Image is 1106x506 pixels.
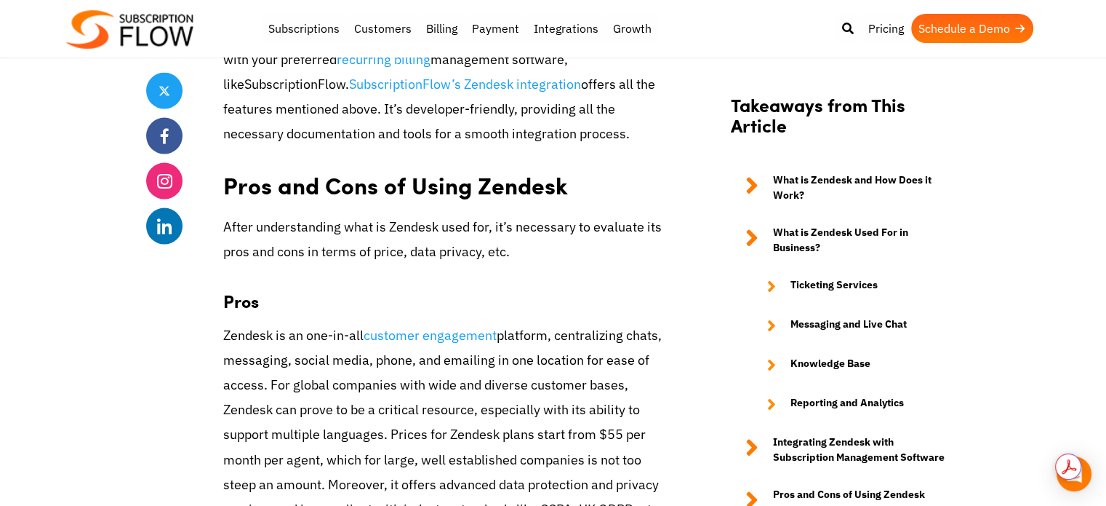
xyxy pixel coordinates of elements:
a: Pricing [861,14,911,43]
span: offers all the features mentioned above. It’s developer-friendly, providing all the necessary doc... [223,76,655,142]
a: Customers [347,14,419,43]
a: What is Zendesk Used For in Business? [731,225,946,256]
strong: Knowledge Base [790,356,870,373]
a: What is Zendesk and How Does it Work? [731,173,946,203]
strong: Messaging and Live Chat [790,317,907,334]
a: Reporting and Analytics [753,395,946,413]
a: Subscriptions [261,14,347,43]
a: Growth [606,14,659,43]
a: Billing [419,14,465,43]
strong: Reporting and Analytics [790,395,904,413]
a: Knowledge Base [753,356,946,373]
strong: What is Zendesk and How Does it Work? [773,173,946,203]
a: Messaging and Live Chat [753,317,946,334]
a: SubscriptionFlow’s Zendesk integration [349,76,581,92]
a: Schedule a Demo [911,14,1033,43]
strong: Ticketing Services [790,277,878,295]
span: . [345,76,349,92]
span: SubscriptionFlow [244,76,345,92]
a: Payment [465,14,526,43]
strong: Integrating Zendesk with Subscription Management Software [773,435,946,465]
img: Subscriptionflow [66,10,193,49]
span: To better manage your product or service subscriptions integrate Zendesk with your preferred mana... [223,26,656,92]
h2: Takeaways from This Article [731,94,946,151]
a: Integrations [526,14,606,43]
a: Ticketing Services [753,277,946,295]
a: recurring billing [337,51,430,68]
a: customer engagement [364,327,497,344]
strong: Pros and Cons of Using Zendesk [223,168,568,202]
span: After understanding what is Zendesk used for, it’s necessary to evaluate its pros and cons in ter... [223,218,662,260]
strong: Pros [223,288,259,313]
a: Integrating Zendesk with Subscription Management Software [731,435,946,465]
strong: What is Zendesk Used For in Business? [773,225,946,256]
